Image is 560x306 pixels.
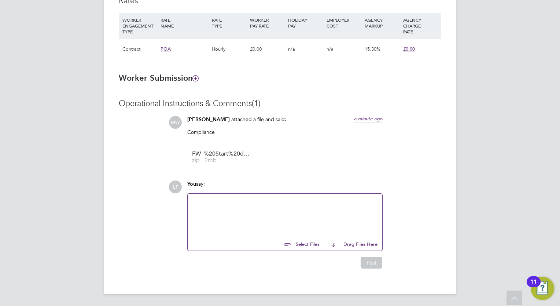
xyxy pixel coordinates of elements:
span: (1) [252,98,261,108]
b: Worker Submission [119,73,198,83]
div: Contract [121,39,159,60]
div: RATE TYPE [210,13,248,32]
span: attached a file and said: [231,116,286,123]
p: Compliance [187,129,383,135]
h3: Operational Instructions & Comments [119,98,441,109]
button: Open Resource Center, 11 new notifications [531,277,554,300]
span: MW [169,116,182,129]
button: Drag Files Here [325,237,378,252]
div: WORKER ENGAGEMENT TYPE [121,13,159,38]
span: £0.00 [403,46,415,52]
div: RATE NAME [159,13,210,32]
span: n/a [327,46,334,52]
div: 11 [530,282,537,291]
button: Post [361,257,382,269]
span: You [187,181,196,187]
div: Hourly [210,39,248,60]
span: n/a [288,46,295,52]
div: EMPLOYER COST [325,13,363,32]
span: POA [161,46,171,52]
div: £0.00 [248,39,286,60]
span: [PERSON_NAME] [187,116,230,123]
span: zip - 2mb [192,158,251,163]
span: LF [169,181,182,193]
div: AGENCY MARKUP [363,13,401,32]
div: HOLIDAY PAY [286,13,324,32]
span: a minute ago [354,116,383,122]
a: FW_%20Start%20details%20for%20Hakeem zip - 2mb [192,151,251,163]
div: AGENCY CHARGE RATE [401,13,439,38]
div: say: [187,181,383,193]
div: WORKER PAY RATE [248,13,286,32]
span: 15.30% [365,46,380,52]
span: FW_%20Start%20details%20for%20Hakeem [192,151,251,157]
